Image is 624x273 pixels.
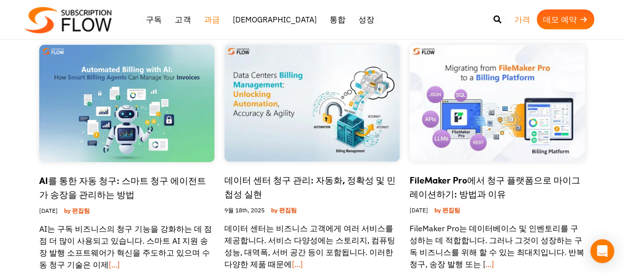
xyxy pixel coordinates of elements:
a: 데이터 센터 청구 관리: 자동화, 정확성 및 민첩성 실현 [224,174,396,200]
a: 과금 [197,9,226,29]
img: FileMaker Pro에서 청구 플랫폼으로 마이그레이션하기 [410,45,585,162]
p: AI는 구독 비즈니스의 청구 기능을 강화하는 데 점점 더 많이 사용되고 있습니다. 스마트 AI 지원 송장 발행 소프트웨어가 혁신을 주도하고 있으며 수동 청구 기술은 이제 [39,223,214,271]
font: [DATE] [39,206,58,215]
a: [...] [109,260,120,270]
a: [DEMOGRAPHIC_DATA] [226,9,323,29]
img: 데이터 센터 청구 관리 [224,45,400,162]
a: 성장 [351,9,380,29]
p: FileMaker Pro는 데이터베이스 및 인벤토리를 구성하는 데 적합합니다. 그러나 그것이 성장하는 구독 비즈니스를 위해 할 수 있는 최대치입니다. 반복 청구, 송장 발행 ... [410,222,585,270]
img: AI를 통한 자동 청구 [39,45,214,162]
a: AI를 통한 자동 청구: 스마트 청구 에이전트가 송장을 관리하는 방법 [39,174,206,201]
a: 통합 [323,9,351,29]
a: 고객 [168,9,197,29]
a: ...] [485,259,494,269]
a: by 편집팀 [430,204,464,216]
font: 9월 18th, 2025 [224,206,265,215]
div: 인터콤 메신저 열기 [590,239,614,263]
p: 데이터 센터는 비즈니스 고객에게 여러 서비스를 제공합니다. 서비스 다양성에는 스토리지, 컴퓨팅 성능, 대역폭, 서버 공간 등이 포함됩니다. 이러한 다양한 제품 때문에 [224,222,400,270]
font: [DATE] [410,206,428,215]
a: 가격 [508,9,537,29]
a: FileMaker Pro에서 청구 플랫폼으로 마이그레이션하기: 방법과 이유 [410,174,580,200]
a: by 편집팀 [267,204,301,216]
a: 구독 [139,9,168,29]
a: [...] [292,259,303,269]
img: 구독 흐름 [25,7,112,33]
a: by 편집팀 [60,204,94,217]
a: 데모 예약 [537,9,594,29]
